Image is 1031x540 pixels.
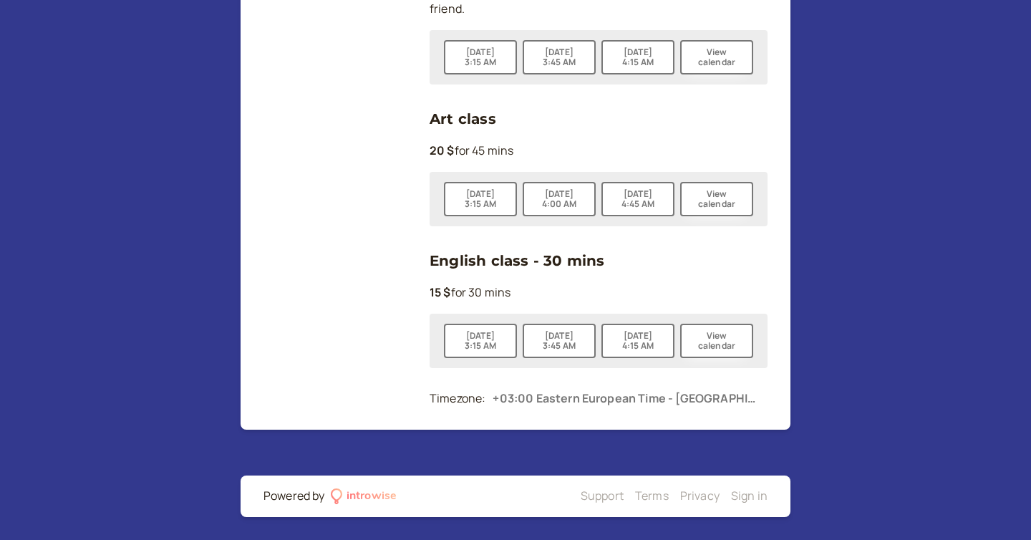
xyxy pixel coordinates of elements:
button: View calendar [680,182,753,216]
b: 15 $ [430,284,451,300]
button: [DATE]4:00 AM [523,182,596,216]
button: [DATE]3:45 AM [523,40,596,74]
a: Support [581,488,624,503]
a: English class - 30 mins [430,252,605,269]
button: [DATE]3:45 AM [523,324,596,358]
button: [DATE]4:15 AM [601,40,674,74]
button: [DATE]3:15 AM [444,40,517,74]
button: [DATE]4:45 AM [601,182,674,216]
div: introwise [347,487,397,506]
a: Terms [635,488,669,503]
button: [DATE]3:15 AM [444,182,517,216]
button: View calendar [680,324,753,358]
button: [DATE]4:15 AM [601,324,674,358]
b: 20 $ [430,143,455,158]
p: for 30 mins [430,284,768,302]
a: Privacy [680,488,720,503]
div: Timezone: [430,390,485,408]
button: [DATE]3:15 AM [444,324,517,358]
p: for 45 mins [430,142,768,160]
a: Art class [430,110,496,127]
a: Sign in [731,488,768,503]
button: View calendar [680,40,753,74]
div: Powered by [263,487,325,506]
a: introwise [331,487,397,506]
